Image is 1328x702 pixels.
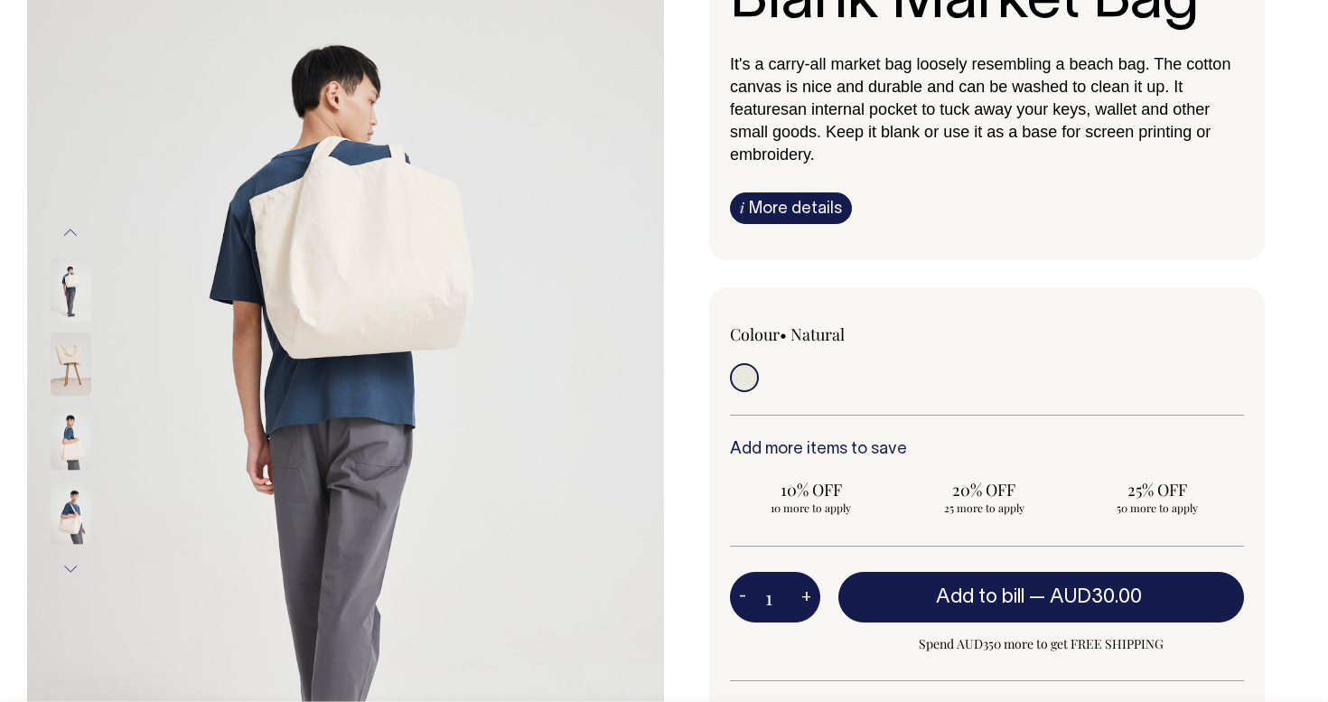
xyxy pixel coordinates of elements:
[903,473,1066,520] input: 20% OFF 25 more to apply
[51,481,91,544] img: natural
[838,572,1244,622] button: Add to bill —AUD30.00
[739,479,884,501] span: 10% OFF
[730,473,893,520] input: 10% OFF 10 more to apply
[57,212,84,253] button: Previous
[838,633,1244,655] span: Spend AUD350 more to get FREE SHIPPING
[51,332,91,396] img: natural
[936,588,1024,606] span: Add to bill
[51,258,91,322] img: natural
[57,549,84,590] button: Next
[730,441,1244,459] h6: Add more items to save
[739,501,884,515] span: 10 more to apply
[1085,479,1230,501] span: 25% OFF
[740,198,744,217] span: i
[730,78,1183,118] span: t features
[1050,588,1142,606] span: AUD30.00
[912,479,1057,501] span: 20% OFF
[51,407,91,470] img: natural
[792,579,820,615] button: +
[730,323,936,345] div: Colour
[780,323,787,345] span: •
[912,501,1057,515] span: 25 more to apply
[730,192,852,224] a: iMore details
[730,579,755,615] button: -
[730,55,1230,96] span: It's a carry-all market bag loosely resembling a beach bag. The cotton canvas is nice and durable...
[1085,501,1230,515] span: 50 more to apply
[730,100,1211,164] span: an internal pocket to tuck away your keys, wallet and other small goods. Keep it blank or use it ...
[1029,588,1146,606] span: —
[790,323,845,345] label: Natural
[1076,473,1239,520] input: 25% OFF 50 more to apply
